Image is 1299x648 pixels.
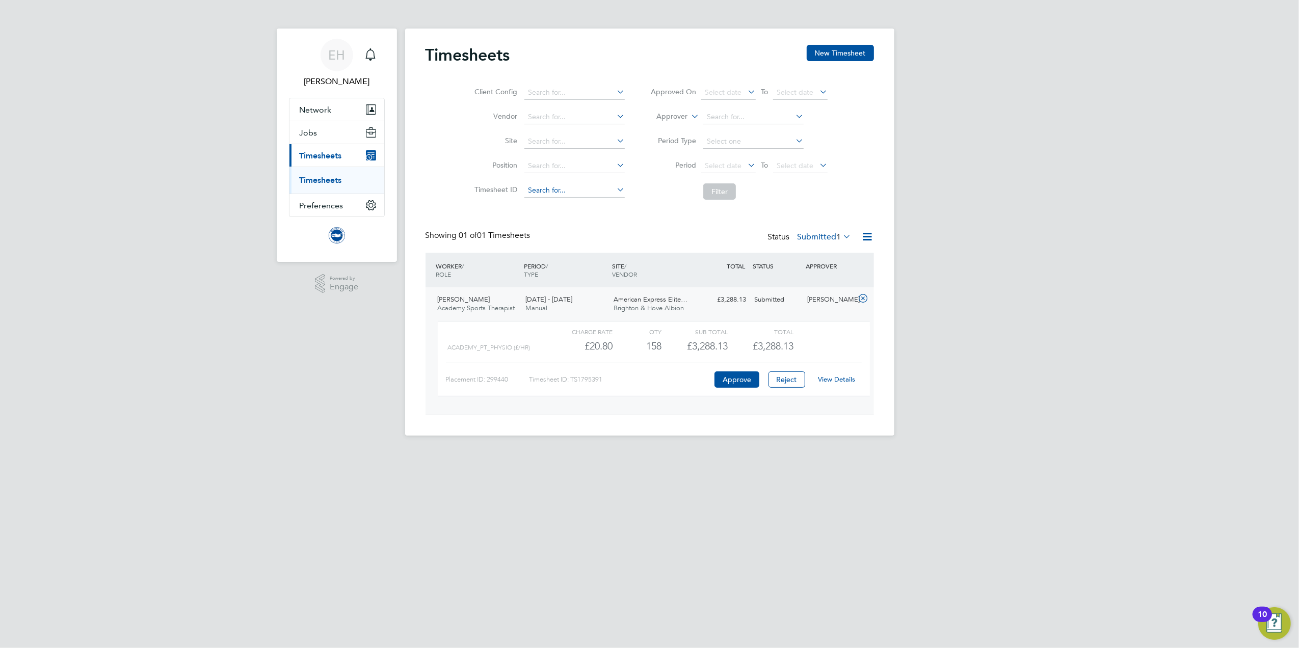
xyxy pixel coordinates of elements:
[277,29,397,262] nav: Main navigation
[524,183,625,198] input: Search for...
[728,326,793,338] div: Total
[703,183,736,200] button: Filter
[471,87,517,96] label: Client Config
[703,110,804,124] input: Search for...
[727,262,746,270] span: TOTAL
[471,160,517,170] label: Position
[1258,607,1291,640] button: Open Resource Center, 10 new notifications
[289,98,384,121] button: Network
[289,39,385,88] a: EH[PERSON_NAME]
[803,291,856,308] div: [PERSON_NAME]
[300,201,343,210] span: Preferences
[614,295,687,304] span: American Express Elite…
[624,262,626,270] span: /
[613,338,662,355] div: 158
[751,291,804,308] div: Submitted
[524,134,625,149] input: Search for...
[328,48,345,62] span: EH
[471,136,517,145] label: Site
[642,112,687,122] label: Approver
[289,144,384,167] button: Timesheets
[751,257,804,275] div: STATUS
[521,257,609,283] div: PERIOD
[609,257,698,283] div: SITE
[613,326,662,338] div: QTY
[330,283,358,291] span: Engage
[753,340,793,352] span: £3,288.13
[524,110,625,124] input: Search for...
[777,161,813,170] span: Select date
[289,75,385,88] span: Emily Houghton
[289,194,384,217] button: Preferences
[650,136,696,145] label: Period Type
[612,270,637,278] span: VENDOR
[714,371,759,388] button: Approve
[459,230,478,240] span: 01 of
[650,87,696,96] label: Approved On
[434,257,522,283] div: WORKER
[300,151,342,160] span: Timesheets
[289,167,384,194] div: Timesheets
[329,227,345,244] img: brightonandhovealbion-logo-retina.png
[289,227,385,244] a: Go to home page
[698,291,751,308] div: £3,288.13
[471,112,517,121] label: Vendor
[524,159,625,173] input: Search for...
[798,232,852,242] label: Submitted
[777,88,813,97] span: Select date
[1258,614,1267,628] div: 10
[426,45,510,65] h2: Timesheets
[436,270,452,278] span: ROLE
[662,326,728,338] div: Sub Total
[459,230,531,240] span: 01 Timesheets
[315,274,358,293] a: Powered byEngage
[300,128,317,138] span: Jobs
[300,105,332,115] span: Network
[546,326,612,338] div: Charge rate
[837,232,841,242] span: 1
[807,45,874,61] button: New Timesheet
[705,161,741,170] span: Select date
[818,375,855,384] a: View Details
[524,86,625,100] input: Search for...
[446,371,529,388] div: Placement ID: 299440
[438,295,490,304] span: [PERSON_NAME]
[758,85,771,98] span: To
[768,230,854,245] div: Status
[525,304,547,312] span: Manual
[525,295,572,304] span: [DATE] - [DATE]
[438,304,515,312] span: Academy Sports Therapist
[426,230,533,241] div: Showing
[650,160,696,170] label: Period
[529,371,712,388] div: Timesheet ID: TS1795391
[330,274,358,283] span: Powered by
[703,134,804,149] input: Select one
[768,371,805,388] button: Reject
[300,175,342,185] a: Timesheets
[524,270,538,278] span: TYPE
[546,262,548,270] span: /
[614,304,684,312] span: Brighton & Hove Albion
[758,158,771,172] span: To
[546,338,612,355] div: £20.80
[803,257,856,275] div: APPROVER
[705,88,741,97] span: Select date
[289,121,384,144] button: Jobs
[471,185,517,194] label: Timesheet ID
[662,338,728,355] div: £3,288.13
[462,262,464,270] span: /
[448,344,531,351] span: ACADEMY_PT_PHYSIO (£/HR)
